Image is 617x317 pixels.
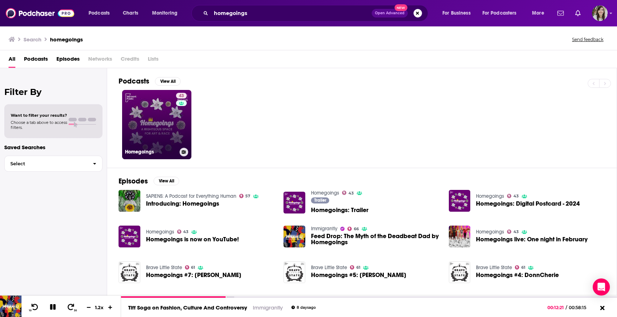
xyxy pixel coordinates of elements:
[437,7,480,19] button: open menu
[314,198,326,202] span: Trailer
[9,53,15,68] a: All
[449,226,471,247] img: Homegoings live: One night in February
[6,6,74,20] a: Podchaser - Follow, Share and Rate Podcasts
[311,226,337,232] a: Immigrantly
[123,8,138,18] span: Charts
[555,7,567,19] a: Show notifications dropdown
[395,4,407,11] span: New
[4,156,102,172] button: Select
[94,305,106,310] div: 1.2 x
[476,272,559,278] a: Homegoings #4: DonnCherie
[372,9,408,17] button: Open AdvancedNew
[527,7,553,19] button: open menu
[5,161,87,166] span: Select
[513,195,519,198] span: 43
[119,177,148,186] h2: Episodes
[148,53,159,68] span: Lists
[146,201,219,207] a: Introducing: Homegoings
[119,261,140,283] img: Homegoings #7: Liza Phillip
[592,5,608,21] img: User Profile
[476,265,512,271] a: Brave Little State
[4,87,102,97] h2: Filter By
[27,303,41,312] button: 10
[146,236,239,242] a: Homegoings is now on YouTube!
[478,7,527,19] button: open menu
[146,193,236,199] a: SAPIENS: A Podcast for Everything Human
[342,191,354,195] a: 43
[146,272,241,278] span: Homegoings #7: [PERSON_NAME]
[211,7,372,19] input: Search podcasts, credits, & more...
[449,261,471,283] img: Homegoings #4: DonnCherie
[179,92,184,100] span: 43
[476,193,504,199] a: Homegoings
[50,36,83,43] h3: homegoings
[177,230,189,234] a: 43
[119,177,179,186] a: EpisodesView All
[311,207,368,213] a: Homegoings: Trailer
[239,194,251,198] a: 57
[154,177,179,185] button: View All
[507,194,519,198] a: 43
[449,190,471,212] img: Homegoings: Digital Postcard - 2024
[245,195,250,198] span: 57
[24,53,48,68] a: Podcasts
[119,190,140,212] img: Introducing: Homegoings
[11,120,67,130] span: Choose a tab above to access filters.
[311,272,406,278] span: Homegoings #5: [PERSON_NAME]
[185,265,195,270] a: 61
[284,261,305,283] a: Homegoings #5: Rajnii Eddins
[311,265,347,271] a: Brave Little State
[311,233,440,245] a: Feed Drop: The Myth of the Deadbeat Dad by Homegoings
[125,149,177,155] h3: Homegoings
[152,8,177,18] span: Monitoring
[521,266,525,269] span: 61
[347,227,359,231] a: 66
[119,226,140,247] img: Homegoings is now on YouTube!
[507,230,519,234] a: 43
[29,309,31,312] span: 10
[119,77,149,86] h2: Podcasts
[176,93,187,99] a: 43
[89,8,110,18] span: Podcasts
[566,305,567,310] span: /
[356,266,360,269] span: 61
[191,266,195,269] span: 61
[147,7,187,19] button: open menu
[513,230,519,233] span: 43
[119,77,181,86] a: PodcastsView All
[348,192,354,195] span: 43
[11,113,67,118] span: Want to filter your results?
[476,236,588,242] a: Homegoings live: One night in February
[476,201,580,207] a: Homegoings: Digital Postcard - 2024
[532,8,544,18] span: More
[375,11,405,15] span: Open Advanced
[476,229,504,235] a: Homegoings
[284,226,305,247] img: Feed Drop: The Myth of the Deadbeat Dad by Homegoings
[146,265,182,271] a: Brave Little State
[198,5,435,21] div: Search podcasts, credits, & more...
[253,304,283,311] a: Immigrantly
[311,272,406,278] a: Homegoings #5: Rajnii Eddins
[592,5,608,21] span: Logged in as devinandrade
[284,192,305,213] img: Homegoings: Trailer
[572,7,583,19] a: Show notifications dropdown
[146,272,241,278] a: Homegoings #7: Liza Phillip
[155,77,181,86] button: View All
[4,144,102,151] p: Saved Searches
[122,90,191,159] a: 43Homegoings
[146,229,174,235] a: Homegoings
[570,36,606,42] button: Send feedback
[592,5,608,21] button: Show profile menu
